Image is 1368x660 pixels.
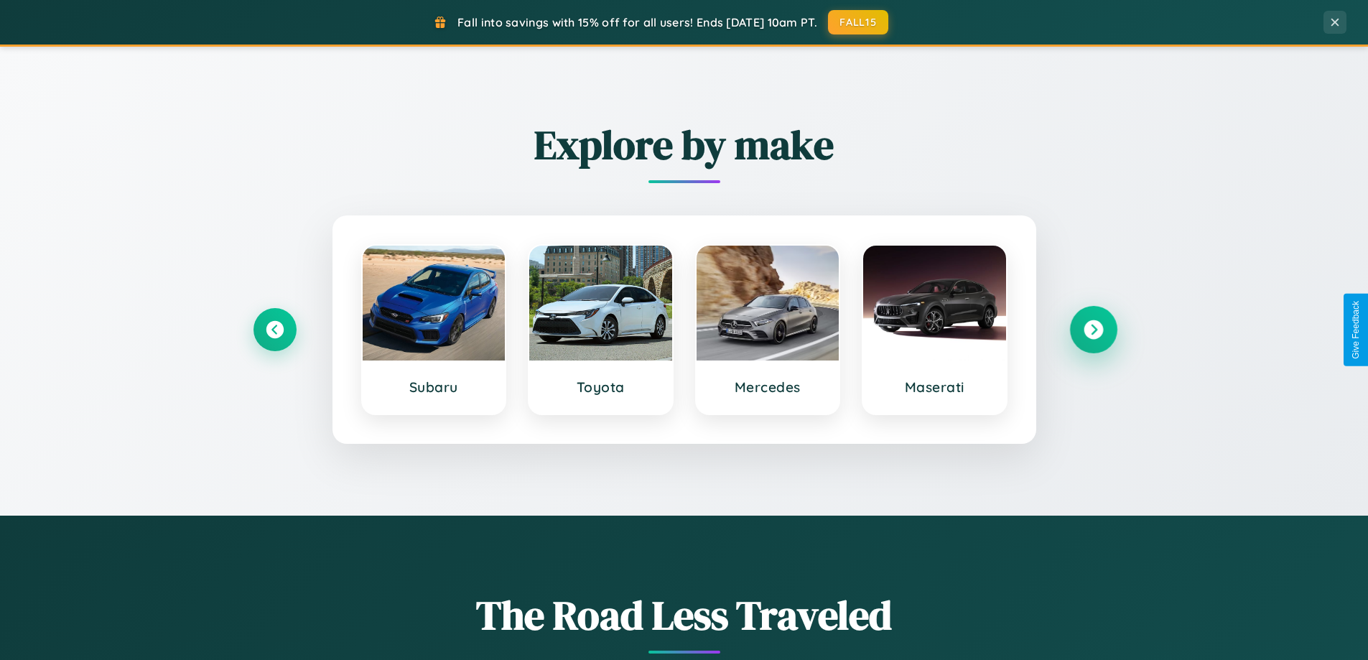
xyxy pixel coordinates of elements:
[1351,301,1361,359] div: Give Feedback
[878,378,992,396] h3: Maserati
[711,378,825,396] h3: Mercedes
[544,378,658,396] h3: Toyota
[253,117,1115,172] h2: Explore by make
[457,15,817,29] span: Fall into savings with 15% off for all users! Ends [DATE] 10am PT.
[828,10,888,34] button: FALL15
[377,378,491,396] h3: Subaru
[253,587,1115,643] h1: The Road Less Traveled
